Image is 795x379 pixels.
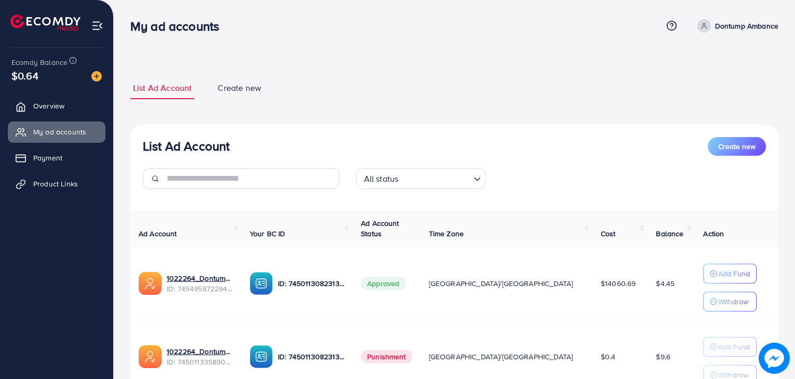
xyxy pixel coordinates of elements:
[362,171,401,186] span: All status
[167,273,233,283] a: 1022264_Dontump_Ambance_1735742847027
[250,272,273,295] img: ic-ba-acc.ded83a64.svg
[133,82,192,94] span: List Ad Account
[401,169,469,186] input: Search for option
[703,292,757,312] button: Withdraw
[656,228,683,239] span: Balance
[361,277,406,290] span: Approved
[278,277,344,290] p: ID: 7450113082313572369
[33,179,78,189] span: Product Links
[8,96,105,116] a: Overview
[10,15,80,31] img: logo
[656,278,675,289] span: $4.45
[601,351,616,362] span: $0.4
[33,101,64,111] span: Overview
[601,228,616,239] span: Cost
[139,228,177,239] span: Ad Account
[250,228,286,239] span: Your BC ID
[703,228,724,239] span: Action
[759,343,790,374] img: image
[429,278,573,289] span: [GEOGRAPHIC_DATA]/[GEOGRAPHIC_DATA]
[708,137,766,156] button: Create new
[715,20,778,32] p: Dontump Ambance
[656,351,670,362] span: $9.6
[718,267,750,280] p: Add Fund
[361,350,412,363] span: Punishment
[703,264,757,283] button: Add Fund
[8,147,105,168] a: Payment
[139,272,161,295] img: ic-ads-acc.e4c84228.svg
[91,20,103,32] img: menu
[250,345,273,368] img: ic-ba-acc.ded83a64.svg
[693,19,778,33] a: Dontump Ambance
[8,121,105,142] a: My ad accounts
[718,341,750,353] p: Add Fund
[33,153,62,163] span: Payment
[601,278,636,289] span: $14060.69
[139,345,161,368] img: ic-ads-acc.e4c84228.svg
[91,71,102,82] img: image
[703,337,757,357] button: Add Fund
[718,295,748,308] p: Withdraw
[8,173,105,194] a: Product Links
[143,139,230,154] h3: List Ad Account
[33,127,86,137] span: My ad accounts
[130,19,227,34] h3: My ad accounts
[167,357,233,367] span: ID: 7450113358906392577
[167,273,233,294] div: <span class='underline'>1022264_Dontump_Ambance_1735742847027</span></br>7454958722943893505
[361,218,399,239] span: Ad Account Status
[11,68,38,83] span: $0.64
[429,228,464,239] span: Time Zone
[167,346,233,357] a: 1022264_Dontump Ambance_1734614691309
[429,351,573,362] span: [GEOGRAPHIC_DATA]/[GEOGRAPHIC_DATA]
[167,283,233,294] span: ID: 7454958722943893505
[356,168,486,189] div: Search for option
[167,346,233,368] div: <span class='underline'>1022264_Dontump Ambance_1734614691309</span></br>7450113358906392577
[11,57,68,67] span: Ecomdy Balance
[718,141,756,152] span: Create new
[278,350,344,363] p: ID: 7450113082313572369
[218,82,261,94] span: Create new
